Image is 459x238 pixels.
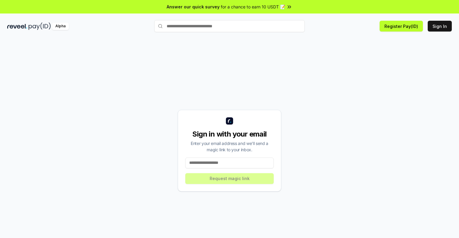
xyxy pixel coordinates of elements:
span: Answer our quick survey [167,4,220,10]
div: Enter your email address and we’ll send a magic link to your inbox. [185,140,274,153]
img: logo_small [226,117,233,125]
span: for a chance to earn 10 USDT 📝 [221,4,285,10]
button: Register Pay(ID) [380,21,423,32]
img: pay_id [29,23,51,30]
div: Alpha [52,23,69,30]
button: Sign In [428,21,452,32]
div: Sign in with your email [185,129,274,139]
img: reveel_dark [7,23,27,30]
